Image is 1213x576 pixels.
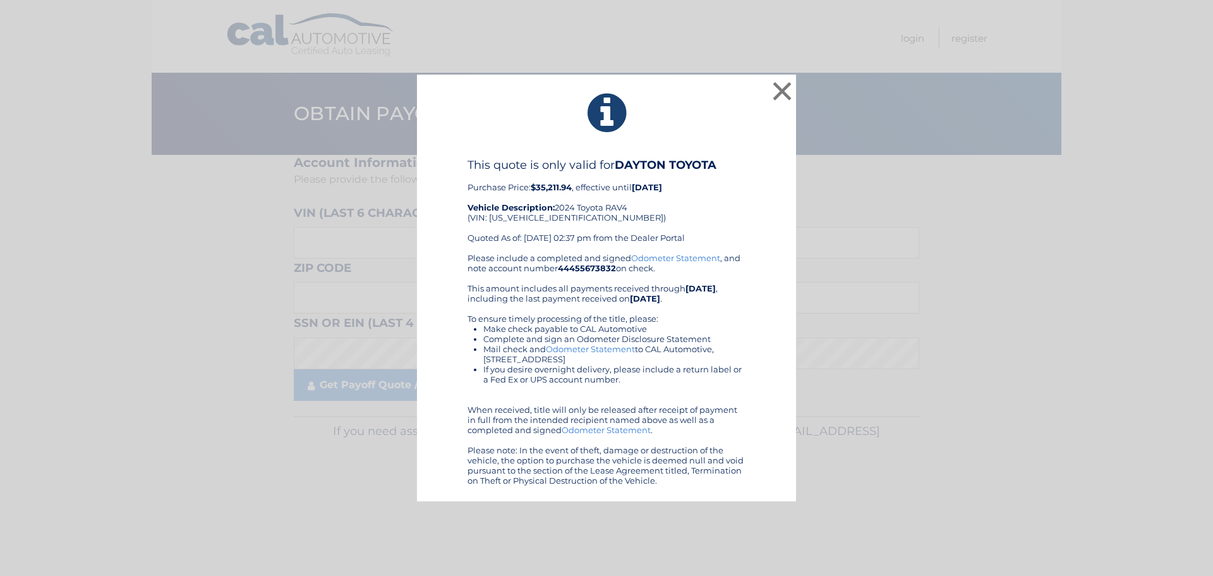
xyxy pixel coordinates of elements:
a: Odometer Statement [631,253,720,263]
b: 44455673832 [558,263,616,273]
b: $35,211.94 [531,182,572,192]
li: Complete and sign an Odometer Disclosure Statement [483,334,745,344]
strong: Vehicle Description: [468,202,555,212]
li: If you desire overnight delivery, please include a return label or a Fed Ex or UPS account number. [483,364,745,384]
div: Please include a completed and signed , and note account number on check. This amount includes al... [468,253,745,486]
b: [DATE] [685,283,716,293]
button: × [769,78,795,104]
li: Mail check and to CAL Automotive, [STREET_ADDRESS] [483,344,745,364]
div: Purchase Price: , effective until 2024 Toyota RAV4 (VIN: [US_VEHICLE_IDENTIFICATION_NUMBER]) Quot... [468,158,745,253]
b: DAYTON TOYOTA [615,158,716,172]
a: Odometer Statement [562,425,651,435]
a: Odometer Statement [546,344,635,354]
b: [DATE] [632,182,662,192]
li: Make check payable to CAL Automotive [483,324,745,334]
h4: This quote is only valid for [468,158,745,172]
b: [DATE] [630,293,660,303]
